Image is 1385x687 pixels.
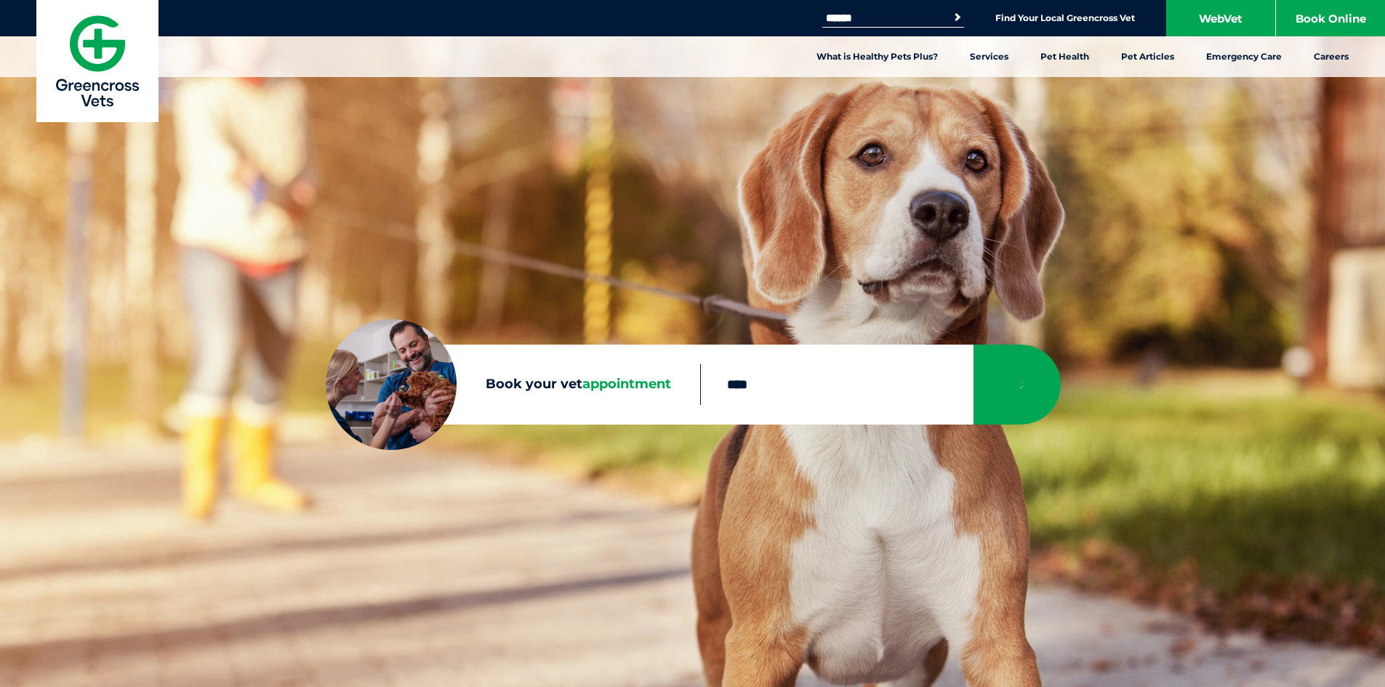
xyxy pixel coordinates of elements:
[1105,36,1190,77] a: Pet Articles
[582,376,671,392] span: appointment
[1298,36,1365,77] a: Careers
[950,10,965,25] button: Search
[995,12,1135,24] a: Find Your Local Greencross Vet
[326,374,700,395] label: Book your vet
[1024,36,1105,77] a: Pet Health
[800,36,954,77] a: What is Healthy Pets Plus?
[1190,36,1298,77] a: Emergency Care
[954,36,1024,77] a: Services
